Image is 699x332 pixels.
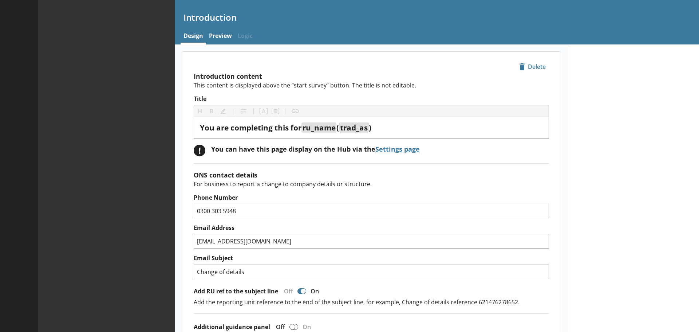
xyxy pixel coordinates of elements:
[369,122,371,133] span: )
[194,180,549,188] p: For business to report a change to company details or structure.
[278,287,296,295] div: Off
[300,323,317,331] div: On
[308,287,325,295] div: On
[194,298,549,306] p: Add the reporting unit reference to the end of the subject line, for example, Change of details r...
[194,81,549,89] p: This content is displayed above the “start survey” button. The title is not editable.
[194,171,549,179] h2: ONS contact details
[516,60,549,73] button: Delete
[194,323,270,331] label: Additional guidance panel
[194,254,549,262] label: Email Subject
[194,95,549,103] label: Title
[206,29,235,44] a: Preview
[340,122,368,133] span: trad_as
[235,29,256,44] span: Logic
[194,224,549,232] label: Email Address
[200,123,543,133] div: Title
[375,145,420,153] a: Settings page
[270,323,288,331] div: Off
[181,29,206,44] a: Design
[200,122,301,133] span: You are completing this for
[336,122,339,133] span: (
[194,194,549,202] label: Phone Number
[303,122,336,133] span: ru_name
[194,72,549,81] h2: Introduction content
[194,288,278,295] label: Add RU ref to the subject line
[183,12,690,23] h1: Introduction
[194,145,205,156] div: !
[516,61,549,73] span: Delete
[211,145,420,153] div: You can have this page display on the Hub via the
